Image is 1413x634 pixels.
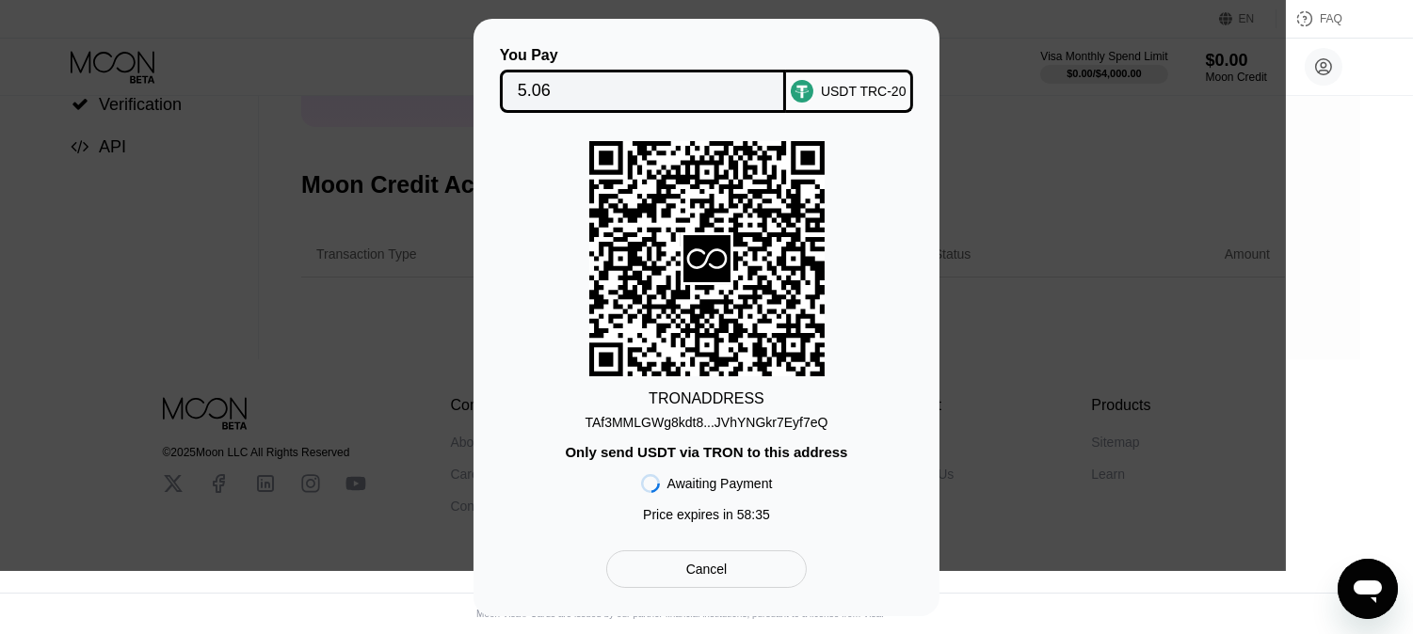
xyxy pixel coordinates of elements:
div: Cancel [606,550,807,588]
iframe: Button to launch messaging window [1338,559,1398,619]
div: TAf3MMLGWg8kdt8...JVhYNGkr7Eyf7eQ [585,415,827,430]
div: Price expires in [643,507,770,522]
div: You Pay [500,47,787,64]
span: 58 : 35 [737,507,770,522]
div: USDT TRC-20 [821,84,907,99]
div: TRON ADDRESS [649,390,764,407]
div: Awaiting Payment [667,476,773,491]
div: You PayUSDT TRC-20 [502,47,911,113]
div: Only send USDT via TRON to this address [565,444,847,460]
div: TAf3MMLGWg8kdt8...JVhYNGkr7Eyf7eQ [585,407,827,430]
div: Cancel [686,561,728,578]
